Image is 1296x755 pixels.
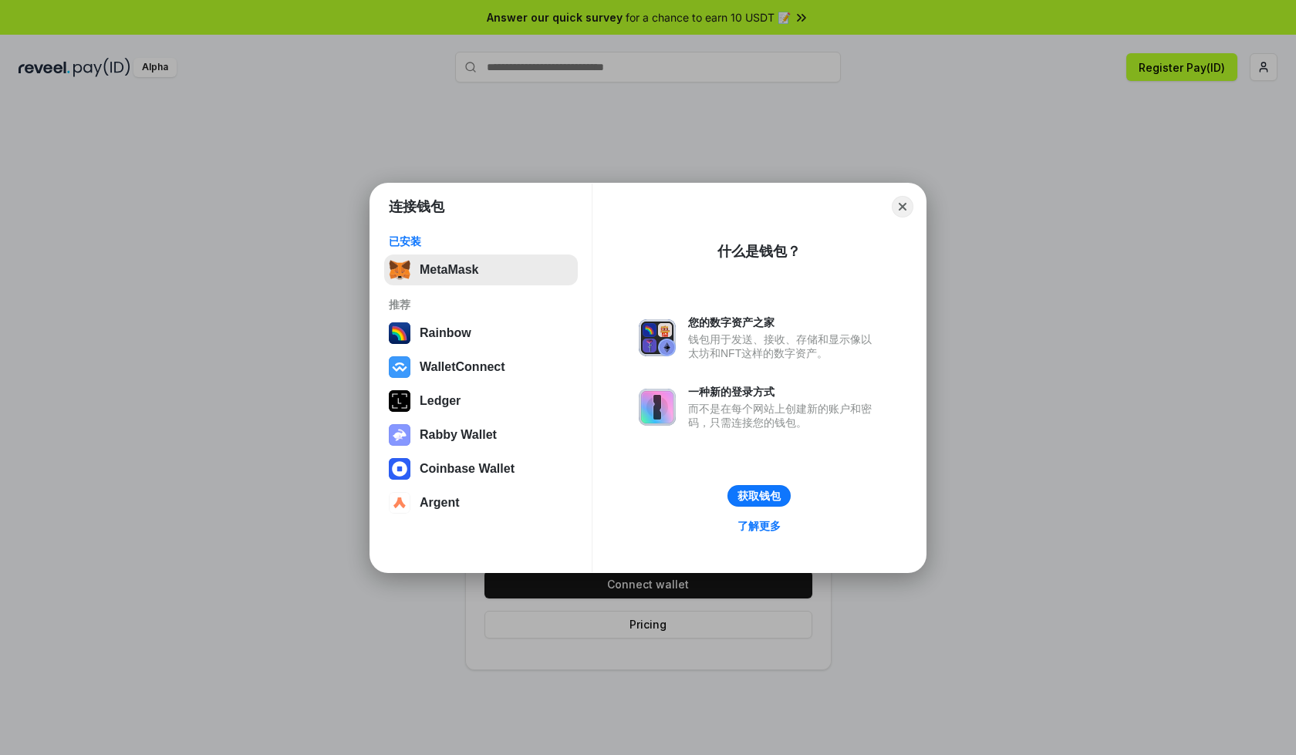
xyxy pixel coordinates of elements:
[728,516,790,536] a: 了解更多
[892,196,913,217] button: Close
[639,389,676,426] img: svg+xml,%3Csvg%20xmlns%3D%22http%3A%2F%2Fwww.w3.org%2F2000%2Fsvg%22%20fill%3D%22none%22%20viewBox...
[389,458,410,480] img: svg+xml,%3Csvg%20width%3D%2228%22%20height%3D%2228%22%20viewBox%3D%220%200%2028%2028%22%20fill%3D...
[389,322,410,344] img: svg+xml,%3Csvg%20width%3D%22120%22%20height%3D%22120%22%20viewBox%3D%220%200%20120%20120%22%20fil...
[639,319,676,356] img: svg+xml,%3Csvg%20xmlns%3D%22http%3A%2F%2Fwww.w3.org%2F2000%2Fsvg%22%20fill%3D%22none%22%20viewBox...
[389,259,410,281] img: svg+xml,%3Csvg%20fill%3D%22none%22%20height%3D%2233%22%20viewBox%3D%220%200%2035%2033%22%20width%...
[420,462,515,476] div: Coinbase Wallet
[384,254,578,285] button: MetaMask
[389,492,410,514] img: svg+xml,%3Csvg%20width%3D%2228%22%20height%3D%2228%22%20viewBox%3D%220%200%2028%2028%22%20fill%3D...
[389,234,573,248] div: 已安装
[727,485,791,507] button: 获取钱包
[389,197,444,216] h1: 连接钱包
[688,332,879,360] div: 钱包用于发送、接收、存储和显示像以太坊和NFT这样的数字资产。
[688,385,879,399] div: 一种新的登录方式
[688,402,879,430] div: 而不是在每个网站上创建新的账户和密码，只需连接您的钱包。
[420,496,460,510] div: Argent
[384,386,578,416] button: Ledger
[384,487,578,518] button: Argent
[420,428,497,442] div: Rabby Wallet
[384,318,578,349] button: Rainbow
[688,315,879,329] div: 您的数字资产之家
[384,453,578,484] button: Coinbase Wallet
[737,519,781,533] div: 了解更多
[420,326,471,340] div: Rainbow
[384,352,578,383] button: WalletConnect
[420,263,478,277] div: MetaMask
[389,424,410,446] img: svg+xml,%3Csvg%20xmlns%3D%22http%3A%2F%2Fwww.w3.org%2F2000%2Fsvg%22%20fill%3D%22none%22%20viewBox...
[384,420,578,450] button: Rabby Wallet
[420,360,505,374] div: WalletConnect
[420,394,461,408] div: Ledger
[389,298,573,312] div: 推荐
[737,489,781,503] div: 获取钱包
[717,242,801,261] div: 什么是钱包？
[389,356,410,378] img: svg+xml,%3Csvg%20width%3D%2228%22%20height%3D%2228%22%20viewBox%3D%220%200%2028%2028%22%20fill%3D...
[389,390,410,412] img: svg+xml,%3Csvg%20xmlns%3D%22http%3A%2F%2Fwww.w3.org%2F2000%2Fsvg%22%20width%3D%2228%22%20height%3...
